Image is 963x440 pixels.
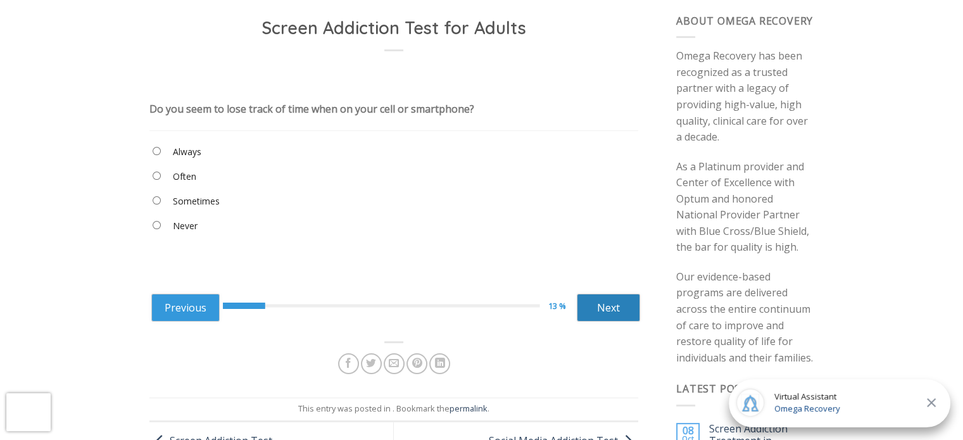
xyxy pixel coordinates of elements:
label: Sometimes [173,194,220,208]
a: Next [577,294,640,322]
a: Share on LinkedIn [429,353,450,374]
p: Our evidence-based programs are delivered across the entire continuum of care to improve and rest... [676,269,814,367]
div: Do you seem to lose track of time when on your cell or smartphone? [149,102,474,116]
a: Previous [151,294,220,322]
p: As a Platinum provider and Center of Excellence with Optum and honored National Provider Partner ... [676,159,814,256]
a: Share on Facebook [338,353,359,374]
span: Latest Posts [676,382,755,396]
label: Often [173,170,196,184]
h1: Screen Addiction Test for Adults [165,17,624,39]
a: Share on Twitter [361,353,382,374]
span: About Omega Recovery [676,14,813,28]
a: Email to a Friend [384,353,405,374]
label: Always [173,145,201,159]
div: 13 % [548,299,577,313]
a: permalink [450,403,488,414]
a: Pin on Pinterest [406,353,427,374]
iframe: reCAPTCHA [6,393,51,431]
footer: This entry was posted in . Bookmark the . [149,398,639,422]
p: Omega Recovery has been recognized as a trusted partner with a legacy of providing high-value, hi... [676,48,814,146]
label: Never [173,219,198,233]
